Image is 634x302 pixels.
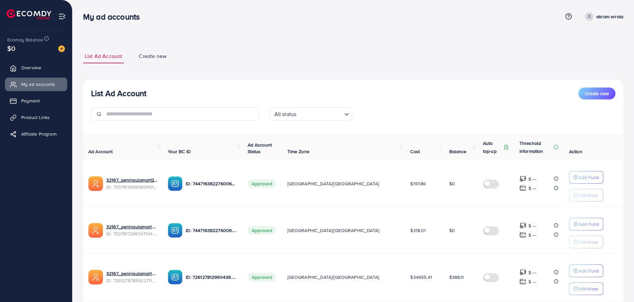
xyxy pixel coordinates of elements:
[106,184,157,190] span: ID: 7537819966989451281
[7,36,43,43] span: Ecomdy Balance
[579,173,599,181] p: Add Fund
[248,179,276,188] span: Approved
[106,177,157,183] a: 32167_peninsulamart2_1755035523238
[449,274,464,280] span: $388.11
[579,220,599,228] p: Add Fund
[528,231,537,239] p: $ ---
[582,12,623,21] a: akram erraia
[88,270,103,284] img: ic-ads-acc.e4c84228.svg
[528,175,537,183] p: $ ---
[88,176,103,191] img: ic-ads-acc.e4c84228.svg
[248,142,272,155] span: Ad Account Status
[449,227,455,234] span: $0
[287,180,379,187] span: [GEOGRAPHIC_DATA]/[GEOGRAPHIC_DATA]
[273,109,298,119] span: All status
[578,88,615,99] button: Create new
[519,185,526,192] img: top-up amount
[410,274,432,280] span: $34655.41
[106,177,157,190] div: <span class='underline'>32167_peninsulamart2_1755035523238</span></br>7537819966989451281
[569,218,603,230] button: Add Fund
[519,269,526,276] img: top-up amount
[168,148,191,155] span: Your BC ID
[21,97,40,104] span: Payment
[106,277,157,284] span: ID: 7261278785922711553
[287,227,379,234] span: [GEOGRAPHIC_DATA]/[GEOGRAPHIC_DATA]
[85,52,122,60] span: List Ad Account
[569,189,603,202] button: Withdraw
[579,238,598,246] p: Withdraw
[579,285,598,293] p: Withdraw
[248,273,276,281] span: Approved
[410,180,426,187] span: $197.86
[5,127,67,141] a: Affiliate Program
[528,278,537,286] p: $ ---
[106,270,157,284] div: <span class='underline'>32167_peninsulamart adc 1_1690648214482</span></br>7261278785922711553
[269,107,352,121] div: Search for option
[21,131,57,137] span: Affiliate Program
[5,78,67,91] a: My ad accounts
[58,45,65,52] img: image
[449,180,455,187] span: $0
[5,111,67,124] a: Product Links
[5,61,67,74] a: Overview
[298,108,341,119] input: Search for option
[91,89,146,98] h3: List Ad Account
[528,222,537,230] p: $ ---
[519,231,526,238] img: top-up amount
[519,222,526,229] img: top-up amount
[569,171,603,184] button: Add Fund
[449,148,467,155] span: Balance
[88,148,113,155] span: Ad Account
[606,272,629,297] iframe: Chat
[106,223,157,237] div: <span class='underline'>32167_peninsulamart3_1755035549846</span></br>7537817286747144200
[106,270,157,277] a: 32167_peninsulamart adc 1_1690648214482
[519,175,526,182] img: top-up amount
[168,176,182,191] img: ic-ba-acc.ded83a64.svg
[596,13,623,21] p: akram erraia
[21,81,55,88] span: My ad accounts
[186,226,237,234] p: ID: 7447163822760067089
[287,148,310,155] span: Time Zone
[569,236,603,248] button: Withdraw
[106,223,157,230] a: 32167_peninsulamart3_1755035549846
[579,191,598,199] p: Withdraw
[248,226,276,235] span: Approved
[186,273,237,281] p: ID: 7261278129904386049
[483,139,502,155] p: Auto top-up
[139,52,167,60] span: Create new
[83,12,145,22] h3: My ad accounts
[528,269,537,276] p: $ ---
[168,223,182,238] img: ic-ba-acc.ded83a64.svg
[569,282,603,295] button: Withdraw
[585,90,609,97] span: Create new
[168,270,182,284] img: ic-ba-acc.ded83a64.svg
[106,230,157,237] span: ID: 7537817286747144200
[21,114,50,121] span: Product Links
[7,43,15,53] span: $0
[410,227,426,234] span: $318.01
[528,184,537,192] p: $ ---
[88,223,103,238] img: ic-ads-acc.e4c84228.svg
[7,9,51,20] img: logo
[410,148,420,155] span: Cost
[579,267,599,275] p: Add Fund
[58,13,66,20] img: menu
[569,148,582,155] span: Action
[287,274,379,280] span: [GEOGRAPHIC_DATA]/[GEOGRAPHIC_DATA]
[519,278,526,285] img: top-up amount
[5,94,67,107] a: Payment
[186,180,237,188] p: ID: 7447163822760067089
[21,64,41,71] span: Overview
[519,139,552,155] p: Threshold information
[569,265,603,277] button: Add Fund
